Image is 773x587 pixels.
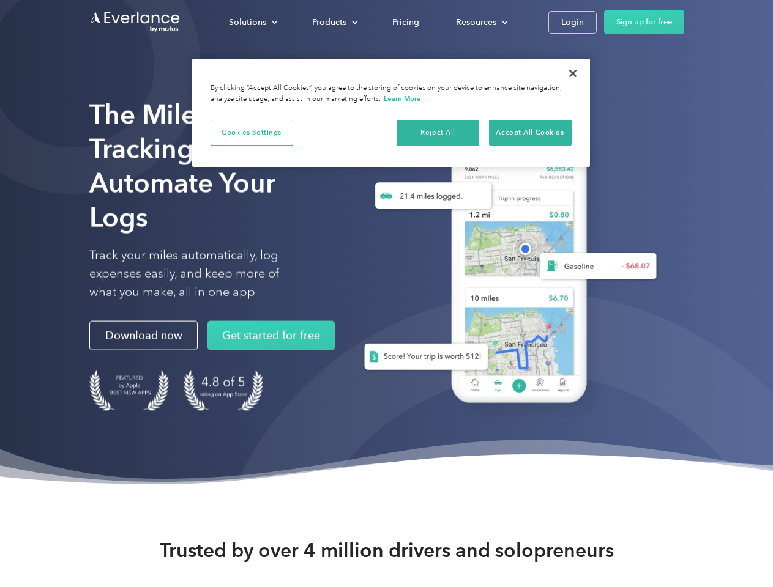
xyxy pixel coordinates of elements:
a: Sign up for free [604,10,684,34]
a: More information about your privacy, opens in a new tab [384,94,421,103]
div: Cookie banner [192,59,590,167]
div: Solutions [217,12,288,33]
div: Login [561,15,584,30]
a: Login [548,11,597,34]
p: Track your miles automatically, log expenses easily, and keep more of what you make, all in one app [89,246,308,301]
div: Solutions [229,15,266,30]
div: Resources [444,12,518,33]
a: Go to homepage [89,10,181,34]
a: Download now [89,321,198,350]
div: By clicking “Accept All Cookies”, you agree to the storing of cookies on your device to enhance s... [211,83,572,105]
a: Pricing [380,12,431,33]
button: Reject All [397,120,479,146]
div: Resources [456,15,496,30]
div: Products [300,12,368,33]
button: Close [559,60,586,87]
img: Badge for Featured by Apple Best New Apps [89,370,169,411]
div: Products [312,15,346,30]
button: Cookies Settings [211,120,293,146]
div: Privacy [192,59,590,167]
strong: Trusted by over 4 million drivers and solopreneurs [160,538,614,563]
div: Pricing [392,15,419,30]
img: 4.9 out of 5 stars on the app store [184,370,263,411]
img: Everlance, mileage tracker app, expense tracking app [345,116,667,421]
a: Get started for free [207,321,335,350]
button: Accept All Cookies [489,120,572,146]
